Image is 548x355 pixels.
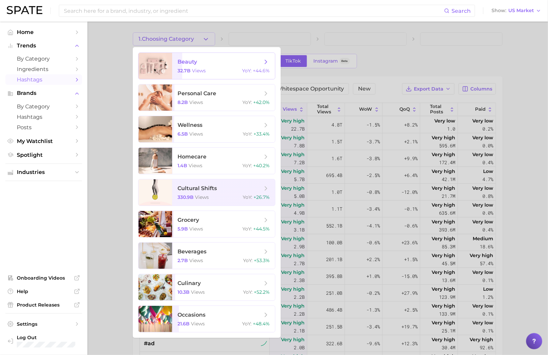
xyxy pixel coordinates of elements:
[5,27,82,37] a: Home
[178,248,206,255] span: beverages
[178,257,188,263] span: 2.7b
[5,332,82,350] a: Log out. Currently logged in with e-mail doyeon@spate.nyc.
[178,68,191,74] span: 32.7b
[178,131,188,137] span: 6.5b
[243,131,252,137] span: YoY :
[17,29,71,35] span: Home
[17,302,71,308] span: Product Releases
[17,321,71,327] span: Settings
[178,163,187,169] span: 1.4b
[5,319,82,329] a: Settings
[254,257,270,263] span: +53.3%
[17,288,71,294] span: Help
[17,152,71,158] span: Spotlight
[178,153,206,160] span: homecare
[178,185,217,191] span: cultural shifts
[243,289,252,295] span: YoY :
[253,163,270,169] span: +40.2%
[253,226,270,232] span: +44.5%
[178,122,202,128] span: wellness
[490,6,543,15] button: ShowUS Market
[178,280,201,286] span: culinary
[5,136,82,146] a: My Watchlist
[7,6,42,14] img: SPATE
[5,101,82,112] a: by Category
[189,99,203,105] span: views
[5,273,82,283] a: Onboarding Videos
[178,90,216,97] span: personal care
[254,289,270,295] span: +52.2%
[5,64,82,74] a: Ingredients
[5,167,82,177] button: Industries
[17,334,77,341] span: Log Out
[242,68,251,74] span: YoY :
[133,47,281,338] ul: 1.Choosing Category
[189,163,202,169] span: views
[253,194,270,200] span: +26.7%
[178,194,194,200] span: 330.9b
[5,150,82,160] a: Spotlight
[17,103,71,110] span: by Category
[242,99,252,105] span: YoY :
[63,5,444,16] input: Search here for a brand, industry, or ingredient
[17,114,71,120] span: Hashtags
[178,59,197,65] span: beauty
[5,54,82,64] a: by Category
[189,257,203,263] span: views
[242,163,252,169] span: YoY :
[5,88,82,98] button: Brands
[5,300,82,310] a: Product Releases
[178,99,188,105] span: 8.2b
[195,194,209,200] span: views
[189,131,203,137] span: views
[492,9,506,12] span: Show
[253,68,270,74] span: +44.6%
[17,275,71,281] span: Onboarding Videos
[17,43,71,49] span: Trends
[5,41,82,51] button: Trends
[508,9,534,12] span: US Market
[452,8,471,14] span: Search
[191,289,205,295] span: views
[17,56,71,62] span: by Category
[253,131,270,137] span: +33.4%
[178,321,190,327] span: 21.6b
[189,226,203,232] span: views
[17,169,71,175] span: Industries
[5,74,82,85] a: Hashtags
[242,321,251,327] span: YoY :
[178,217,199,223] span: grocery
[5,112,82,122] a: Hashtags
[243,257,252,263] span: YoY :
[253,321,270,327] span: +48.4%
[17,138,71,144] span: My Watchlist
[17,76,71,83] span: Hashtags
[178,312,205,318] span: occasions
[17,90,71,96] span: Brands
[253,99,270,105] span: +42.0%
[178,289,190,295] span: 10.3b
[5,122,82,133] a: Posts
[191,321,205,327] span: views
[243,194,252,200] span: YoY :
[192,68,206,74] span: views
[17,124,71,131] span: Posts
[242,226,252,232] span: YoY :
[17,66,71,72] span: Ingredients
[178,226,188,232] span: 5.9b
[5,286,82,296] a: Help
